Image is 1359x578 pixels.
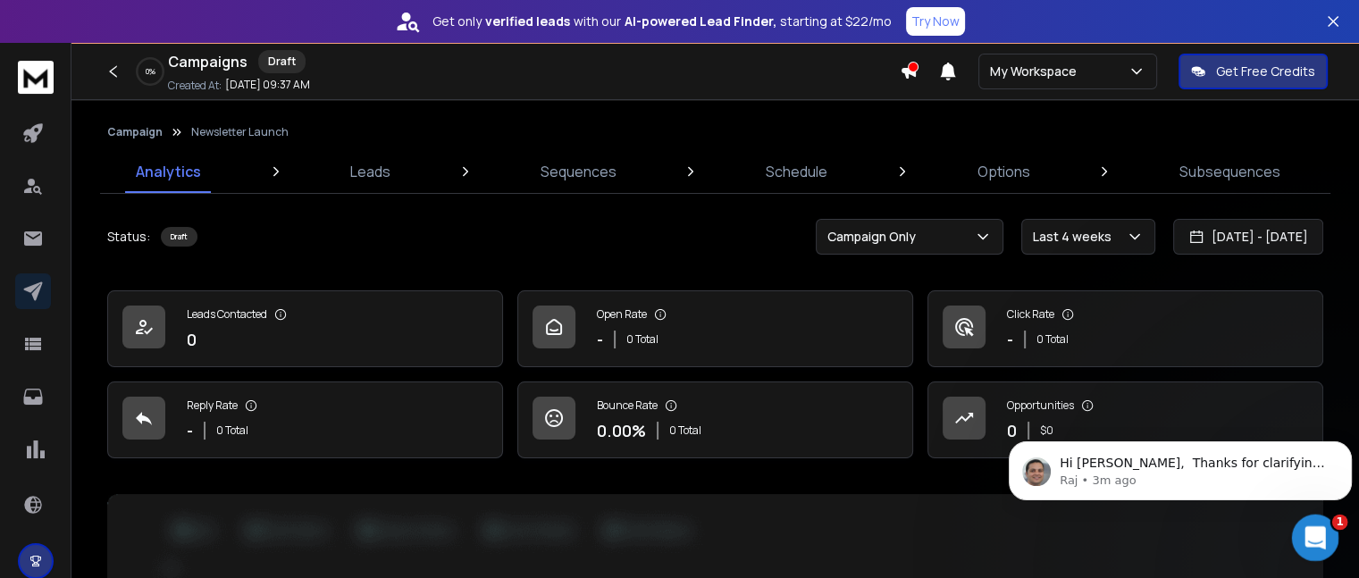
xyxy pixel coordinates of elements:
a: Leads Contacted0 [107,290,503,367]
p: 0 Total [216,423,248,438]
p: - [597,327,603,352]
p: [DATE] 09:37 AM [225,78,310,92]
p: - [1007,327,1013,352]
p: Get Free Credits [1216,63,1315,80]
button: Campaign [107,125,163,139]
p: Open Rate [597,307,647,322]
a: Schedule [755,150,838,193]
p: Campaign Only [827,228,923,246]
p: Status: [107,228,150,246]
p: Created At: [168,79,222,93]
a: Opportunities0$0 [927,381,1323,458]
a: Sequences [530,150,627,193]
a: Open Rate-0 Total [517,290,913,367]
p: Bounce Rate [597,398,658,413]
div: Draft [258,50,306,73]
span: 1 [1332,515,1348,531]
iframe: Intercom notifications message [1002,404,1359,530]
p: Options [977,161,1030,182]
button: Get Free Credits [1179,54,1328,89]
a: Options [967,150,1041,193]
iframe: Intercom live chat [1292,515,1339,562]
p: 0 Total [626,332,659,347]
img: logo [18,61,54,94]
p: 0 [187,327,197,352]
a: Reply Rate-0 Total [107,381,503,458]
p: Last 4 weeks [1033,228,1119,246]
p: Leads [350,161,390,182]
p: Opportunities [1007,398,1074,413]
p: Click Rate [1007,307,1054,322]
p: 0.00 % [597,418,646,443]
strong: AI-powered Lead Finder, [625,13,776,30]
button: Try Now [906,7,965,36]
button: [DATE] - [DATE] [1173,219,1323,255]
p: 0 % [146,66,155,77]
p: 0 Total [669,423,701,438]
p: Reply Rate [187,398,238,413]
p: Leads Contacted [187,307,267,322]
a: Click Rate-0 Total [927,290,1323,367]
p: Sequences [541,161,617,182]
p: Subsequences [1179,161,1280,182]
p: Schedule [766,161,827,182]
a: Bounce Rate0.00%0 Total [517,381,913,458]
p: Analytics [136,161,201,182]
strong: verified leads [485,13,570,30]
a: Subsequences [1169,150,1291,193]
p: - [187,418,193,443]
a: Leads [340,150,401,193]
p: Get only with our starting at $22/mo [432,13,892,30]
p: My Workspace [990,63,1084,80]
p: 0 Total [1036,332,1069,347]
p: Try Now [911,13,960,30]
h1: Campaigns [168,51,247,72]
div: Draft [161,227,197,247]
p: Newsletter Launch [191,125,289,139]
a: Analytics [125,150,212,193]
